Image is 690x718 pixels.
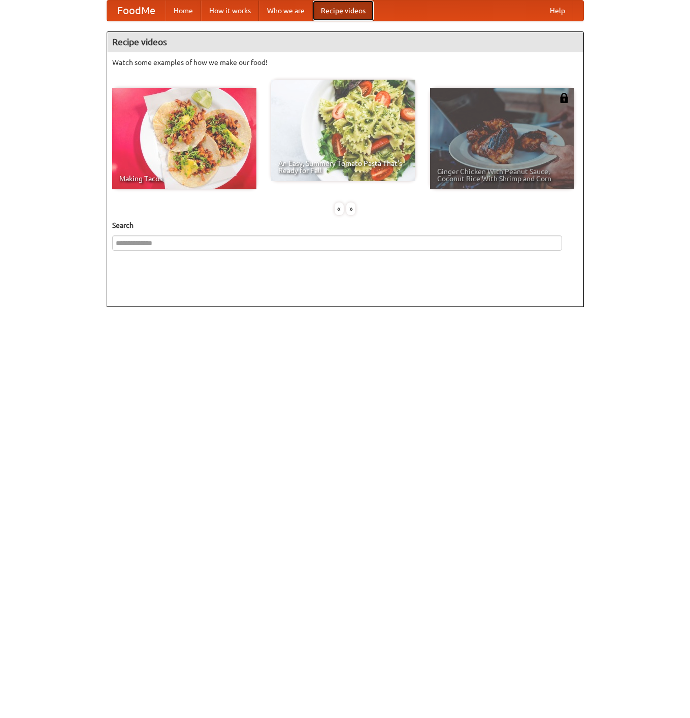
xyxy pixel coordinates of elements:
a: An Easy, Summery Tomato Pasta That's Ready for Fall [271,80,415,181]
div: « [335,202,344,215]
span: Making Tacos [119,175,249,182]
a: FoodMe [107,1,166,21]
a: Home [166,1,201,21]
a: Making Tacos [112,88,256,189]
a: How it works [201,1,259,21]
div: » [346,202,355,215]
p: Watch some examples of how we make our food! [112,57,578,67]
a: Recipe videos [313,1,374,21]
a: Who we are [259,1,313,21]
a: Help [542,1,573,21]
h5: Search [112,220,578,230]
h4: Recipe videos [107,32,583,52]
img: 483408.png [559,93,569,103]
span: An Easy, Summery Tomato Pasta That's Ready for Fall [278,160,408,174]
